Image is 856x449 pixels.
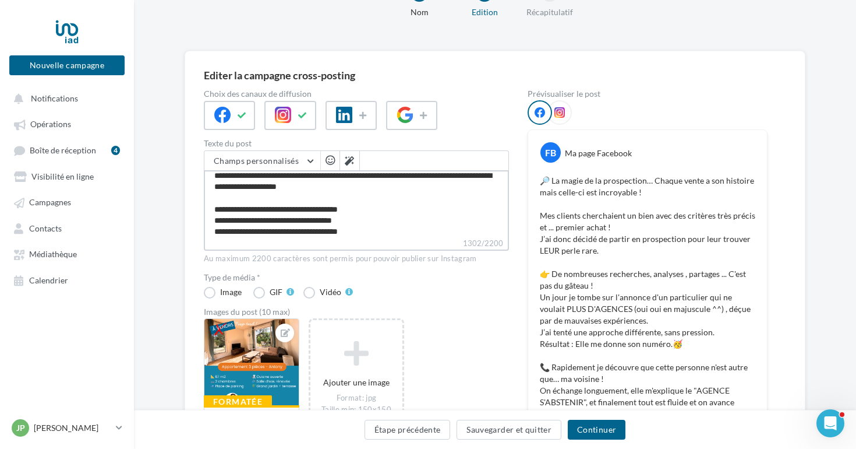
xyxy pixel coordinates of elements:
[29,198,71,208] span: Campagnes
[320,288,341,296] div: Vidéo
[9,55,125,75] button: Nouvelle campagne
[447,6,522,18] div: Edition
[111,146,120,155] div: 4
[29,223,62,233] span: Contacts
[7,166,127,187] a: Visibilité en ligne
[816,409,844,437] iframe: Intercom live chat
[270,288,282,296] div: GIF
[30,120,71,129] span: Opérations
[204,395,272,408] div: Formatée
[7,87,122,108] button: Notifications
[204,139,509,148] label: Texte du post
[512,6,587,18] div: Récapitulatif
[382,6,457,18] div: Nom
[204,90,509,98] label: Choix des canaux de diffusion
[528,90,767,98] div: Prévisualiser le post
[540,142,561,163] div: FB
[31,93,78,103] span: Notifications
[29,250,77,259] span: Médiathèque
[565,148,632,159] div: Ma page Facebook
[7,269,127,290] a: Calendrier
[214,156,299,166] span: Champs personnalisés
[220,288,242,296] div: Image
[9,417,125,439] a: JP [PERSON_NAME]
[204,273,509,282] label: Type de média *
[7,218,127,238] a: Contacts
[204,70,355,80] div: Editer la campagne cross-posting
[7,113,127,134] a: Opérations
[568,420,625,440] button: Continuer
[31,171,94,181] span: Visibilité en ligne
[204,308,509,316] div: Images du post (10 max)
[204,254,509,264] div: Au maximum 2200 caractères sont permis pour pouvoir publier sur Instagram
[7,191,127,212] a: Campagnes
[7,139,127,161] a: Boîte de réception4
[365,420,451,440] button: Étape précédente
[34,422,111,434] p: [PERSON_NAME]
[457,420,561,440] button: Sauvegarder et quitter
[7,243,127,264] a: Médiathèque
[204,151,320,171] button: Champs personnalisés
[29,275,68,285] span: Calendrier
[204,237,509,251] label: 1302/2200
[30,145,96,155] span: Boîte de réception
[16,422,25,434] span: JP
